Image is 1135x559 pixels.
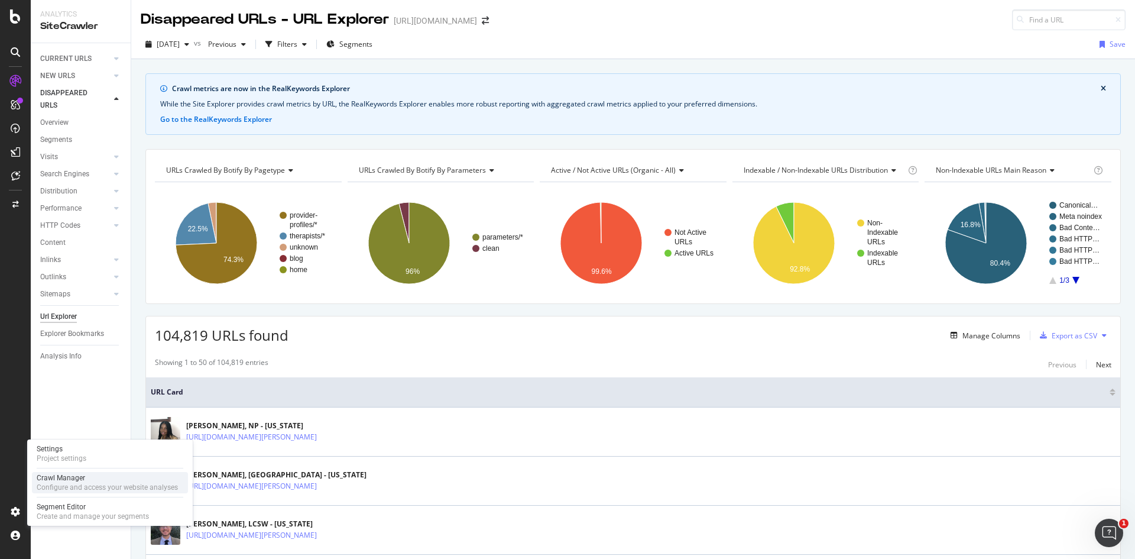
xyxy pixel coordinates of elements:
[155,192,342,295] svg: A chart.
[32,443,188,464] a: SettingsProject settings
[40,328,104,340] div: Explorer Bookmarks
[867,219,883,227] text: Non-
[348,192,534,295] svg: A chart.
[290,243,318,251] text: unknown
[1052,331,1097,341] div: Export as CSV
[592,267,612,276] text: 99.6%
[40,288,111,300] a: Sitemaps
[1095,519,1123,547] iframe: Intercom live chat
[867,249,898,257] text: Indexable
[1060,276,1070,285] text: 1/3
[151,515,180,545] img: main image
[290,232,325,240] text: therapists/*
[867,228,898,237] text: Indexable
[157,39,180,49] span: 2025 Oct. 8th
[141,35,194,54] button: [DATE]
[40,151,111,163] a: Visits
[1110,39,1126,49] div: Save
[40,168,89,180] div: Search Engines
[322,35,377,54] button: Segments
[145,73,1121,135] div: info banner
[356,161,524,180] h4: URLs Crawled By Botify By parameters
[40,20,121,33] div: SiteCrawler
[277,39,297,49] div: Filters
[674,228,706,237] text: Not Active
[1096,360,1111,370] div: Next
[936,165,1046,175] span: Non-Indexable URLs Main Reason
[40,288,70,300] div: Sitemaps
[32,472,188,493] a: Crawl ManagerConfigure and access your website analyses
[40,350,122,363] a: Analysis Info
[160,114,272,125] button: Go to the RealKeywords Explorer
[744,165,888,175] span: Indexable / Non-Indexable URLs distribution
[933,161,1091,180] h4: Non-Indexable URLs Main Reason
[155,357,268,371] div: Showing 1 to 50 of 104,819 entries
[290,211,317,219] text: provider-
[40,87,100,112] div: DISAPPEARED URLS
[186,519,368,529] div: [PERSON_NAME], LCSW - [US_STATE]
[151,417,180,447] img: main image
[40,202,111,215] a: Performance
[40,271,111,283] a: Outlinks
[867,259,885,267] text: URLs
[186,431,317,443] a: [URL][DOMAIN_NAME][PERSON_NAME]
[741,161,906,180] h4: Indexable / Non-Indexable URLs Distribution
[160,99,1106,109] div: While the Site Explorer provides crawl metrics by URL, the RealKeywords Explorer enables more rob...
[40,237,122,249] a: Content
[40,134,122,146] a: Segments
[40,9,121,20] div: Analytics
[540,192,727,295] svg: A chart.
[406,267,420,276] text: 96%
[186,529,317,541] a: [URL][DOMAIN_NAME][PERSON_NAME]
[37,483,178,492] div: Configure and access your website analyses
[1119,519,1128,528] span: 1
[164,161,331,180] h4: URLs Crawled By Botify By pagetype
[40,311,77,323] div: Url Explorer
[962,331,1020,341] div: Manage Columns
[40,202,82,215] div: Performance
[40,117,69,129] div: Overview
[674,249,714,257] text: Active URLs
[290,221,317,229] text: profiles/*
[290,266,307,274] text: home
[1096,357,1111,371] button: Next
[40,219,80,232] div: HTTP Codes
[186,470,368,480] div: [PERSON_NAME], [GEOGRAPHIC_DATA] - [US_STATE]
[925,192,1111,295] svg: A chart.
[790,265,810,273] text: 92.8%
[194,38,203,48] span: vs
[1059,257,1100,266] text: Bad HTTP…
[223,256,244,264] text: 74.3%
[482,17,489,25] div: arrow-right-arrow-left
[40,151,58,163] div: Visits
[40,328,122,340] a: Explorer Bookmarks
[40,254,111,266] a: Inlinks
[1048,360,1076,370] div: Previous
[203,39,236,49] span: Previous
[261,35,312,54] button: Filters
[674,238,692,246] text: URLs
[1059,246,1100,254] text: Bad HTTP…
[40,185,77,198] div: Distribution
[32,501,188,522] a: Segment EditorCreate and manage your segments
[732,192,919,295] div: A chart.
[37,444,86,454] div: Settings
[990,259,1010,267] text: 80.4%
[37,473,178,483] div: Crawl Manager
[40,237,66,249] div: Content
[37,502,149,512] div: Segment Editor
[482,244,500,253] text: clean
[40,117,122,129] a: Overview
[359,165,486,175] span: URLs Crawled By Botify By parameters
[172,83,1101,94] div: Crawl metrics are now in the RealKeywords Explorer
[551,165,676,175] span: Active / Not Active URLs (organic - all)
[290,254,303,263] text: blog
[188,225,208,233] text: 22.5%
[946,328,1020,342] button: Manage Columns
[186,421,368,431] div: [PERSON_NAME], NP - [US_STATE]
[549,161,716,180] h4: Active / Not Active URLs
[40,53,92,65] div: CURRENT URLS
